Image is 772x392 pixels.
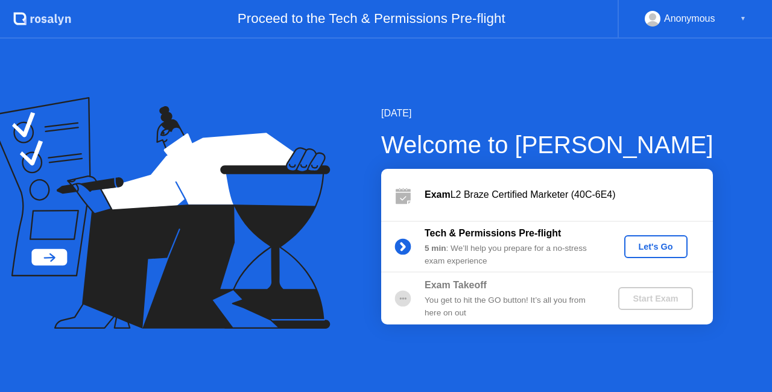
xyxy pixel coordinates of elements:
b: Tech & Permissions Pre-flight [425,228,561,238]
b: 5 min [425,244,446,253]
button: Start Exam [618,287,692,310]
div: [DATE] [381,106,713,121]
button: Let's Go [624,235,688,258]
div: L2 Braze Certified Marketer (40C-6E4) [425,188,713,202]
div: Anonymous [664,11,715,27]
b: Exam Takeoff [425,280,487,290]
b: Exam [425,189,451,200]
div: : We’ll help you prepare for a no-stress exam experience [425,242,598,267]
div: ▼ [740,11,746,27]
div: Let's Go [629,242,683,251]
div: You get to hit the GO button! It’s all you from here on out [425,294,598,319]
div: Welcome to [PERSON_NAME] [381,127,713,163]
div: Start Exam [623,294,688,303]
